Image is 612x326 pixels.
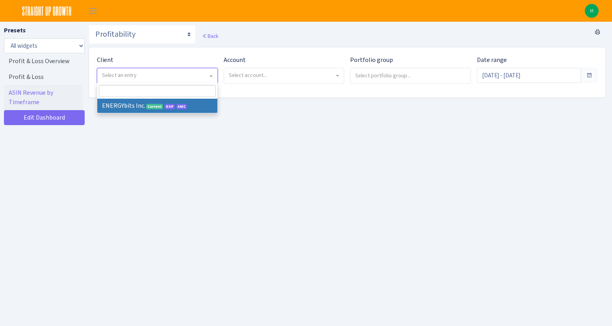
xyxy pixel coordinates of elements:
span: Select account... [229,71,267,79]
span: DSP [165,104,175,109]
label: Presets [4,26,26,35]
a: M [585,4,599,18]
a: Back [202,32,218,39]
span: Amazon Marketing Cloud [176,104,187,109]
a: Profit & Loss [4,69,83,85]
img: Michael Sette [585,4,599,18]
label: Account [224,55,246,65]
input: Select portfolio group... [351,68,471,82]
label: Client [97,55,113,65]
li: ENERGYbits Inc. [97,99,217,113]
a: Edit Dashboard [4,110,85,125]
span: Current [146,104,163,109]
label: Date range [477,55,507,65]
label: Portfolio group [350,55,393,65]
button: Toggle navigation [83,4,103,17]
span: Select an entry [102,71,137,79]
a: ASIN Revenue by Timeframe [4,85,83,110]
a: Profit & Loss Overview [4,53,83,69]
